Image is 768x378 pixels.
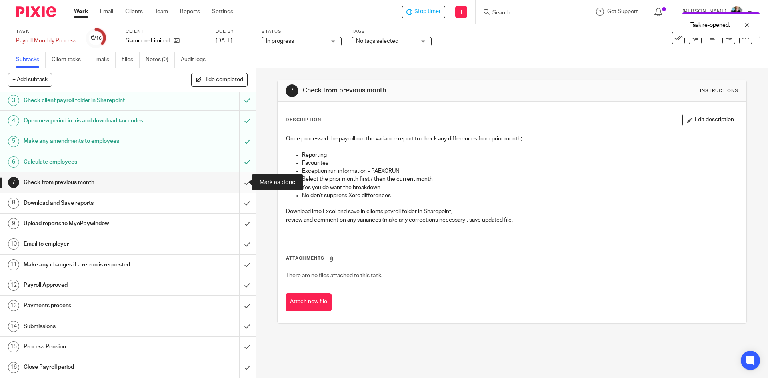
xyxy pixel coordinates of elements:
[262,28,342,35] label: Status
[181,52,212,68] a: Audit logs
[8,198,19,209] div: 8
[286,293,332,311] button: Attach new file
[266,38,294,44] span: In progress
[93,52,116,68] a: Emails
[24,176,162,188] h1: Check from previous month
[100,8,113,16] a: Email
[191,73,248,86] button: Hide completed
[24,341,162,353] h1: Process Pension
[8,136,19,147] div: 5
[302,159,738,167] p: Favourites
[286,84,298,97] div: 7
[91,33,102,42] div: 6
[155,8,168,16] a: Team
[700,88,738,94] div: Instructions
[356,38,398,44] span: No tags selected
[126,28,206,35] label: Client
[302,167,738,175] p: Exception run information - PAEXCRUN
[302,175,738,183] p: Select the prior month first / then the current month
[8,156,19,168] div: 6
[16,28,76,35] label: Task
[8,259,19,270] div: 11
[682,114,738,126] button: Edit description
[286,273,382,278] span: There are no files attached to this task.
[203,77,243,83] span: Hide completed
[8,300,19,311] div: 13
[8,218,19,229] div: 9
[24,279,162,291] h1: Payroll Approved
[24,94,162,106] h1: Check client payroll folder in Sharepoint
[24,259,162,271] h1: Make any changes if a re-run is requested
[8,115,19,126] div: 4
[730,6,743,18] img: nicky-partington.jpg
[402,6,445,18] div: Slamcore Limited - Payroll Monthly Process
[180,8,200,16] a: Reports
[94,36,102,40] small: /16
[24,135,162,147] h1: Make any amendments to employees
[8,73,52,86] button: + Add subtask
[24,156,162,168] h1: Calculate employees
[24,300,162,312] h1: Payments process
[52,52,87,68] a: Client tasks
[286,135,738,143] p: Once processed the payroll run the variance report to check any differences from prior month;
[16,37,76,45] div: Payroll Monthly Process
[303,86,529,95] h1: Check from previous month
[8,238,19,250] div: 10
[126,37,170,45] p: Slamcore Limited
[8,341,19,352] div: 15
[302,184,738,192] p: Yes you do want the breakdown
[212,8,233,16] a: Settings
[302,151,738,159] p: Reporting
[24,218,162,230] h1: Upload reports to MyePaywindow
[216,28,252,35] label: Due by
[302,192,738,200] p: No don't suppress Xero differences
[286,256,324,260] span: Attachments
[8,280,19,291] div: 12
[690,21,730,29] p: Task re-opened.
[24,197,162,209] h1: Download and Save reports
[146,52,175,68] a: Notes (0)
[24,238,162,250] h1: Email to employer
[8,95,19,106] div: 3
[8,177,19,188] div: 7
[16,6,56,17] img: Pixie
[24,115,162,127] h1: Open new period in Iris and download tax codes
[24,361,162,373] h1: Close Payroll period
[24,320,162,332] h1: Submissions
[8,321,19,332] div: 14
[74,8,88,16] a: Work
[8,362,19,373] div: 16
[286,117,321,123] p: Description
[125,8,143,16] a: Clients
[16,52,46,68] a: Subtasks
[286,208,738,216] p: Download into Excel and save in clients payroll folder in Sharepoint,
[122,52,140,68] a: Files
[286,216,738,224] p: review and comment on any variances (make any corrections necessary), save updated file.
[352,28,432,35] label: Tags
[216,38,232,44] span: [DATE]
